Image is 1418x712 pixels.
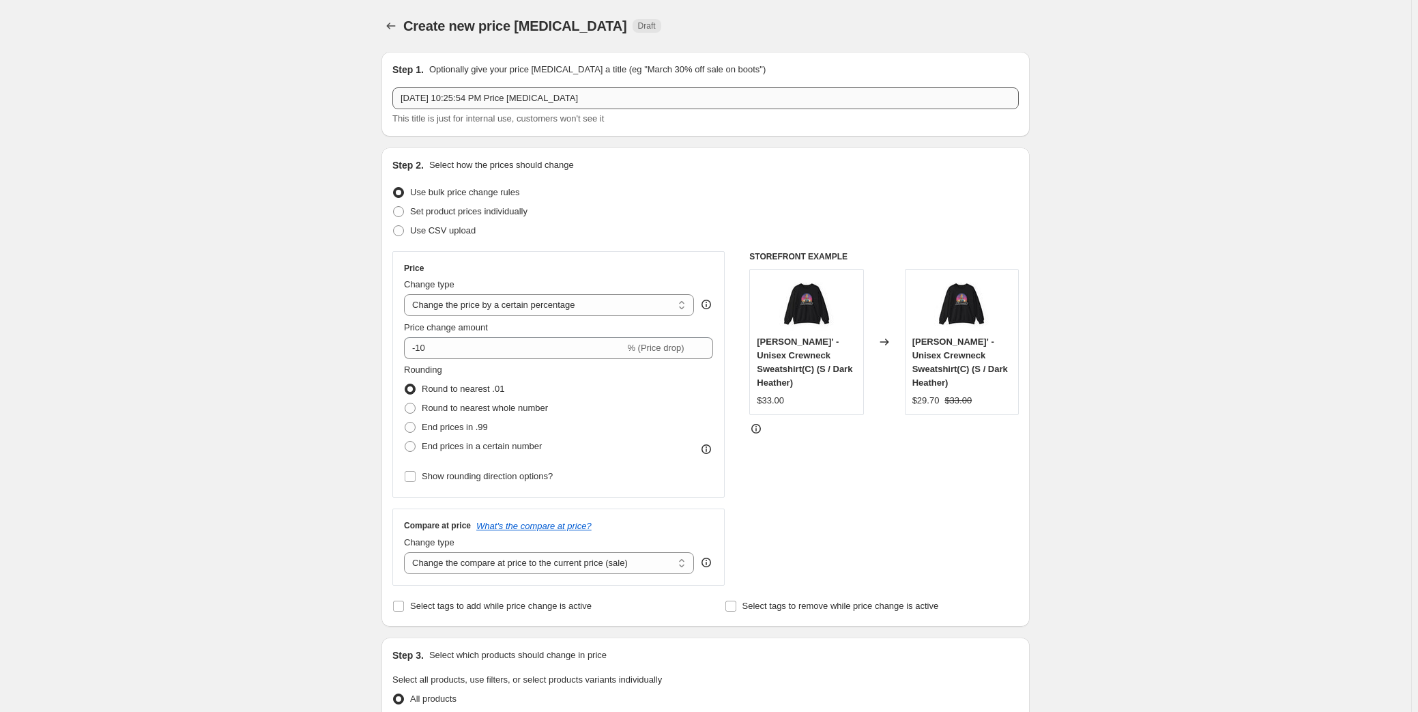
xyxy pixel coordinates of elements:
span: [PERSON_NAME]' - Unisex Crewneck Sweatshirt(C) (S / Dark Heather) [757,337,852,388]
span: End prices in a certain number [422,441,542,451]
p: Select which products should change in price [429,649,607,662]
button: Price change jobs [381,16,401,35]
strike: $33.00 [944,394,972,408]
span: End prices in .99 [422,422,488,432]
span: Show rounding direction options? [422,471,553,481]
button: What's the compare at price? [476,521,592,531]
span: [PERSON_NAME]' - Unisex Crewneck Sweatshirt(C) (S / Dark Heather) [912,337,1008,388]
p: Optionally give your price [MEDICAL_DATA] a title (eg "March 30% off sale on boots") [429,63,766,76]
h2: Step 2. [392,158,424,172]
span: This title is just for internal use, customers won't see it [392,113,604,124]
span: Rounding [404,365,442,375]
p: Select how the prices should change [429,158,574,172]
span: Select tags to remove while price change is active [742,601,939,611]
span: Create new price [MEDICAL_DATA] [403,18,627,33]
span: Set product prices individually [410,206,527,216]
h2: Step 1. [392,63,424,76]
h3: Compare at price [404,520,471,531]
h3: Price [404,263,424,274]
span: Round to nearest whole number [422,403,548,413]
span: Draft [638,20,656,31]
span: Price change amount [404,322,488,332]
div: help [699,556,713,569]
img: 17266590136452884668_2048_80x.jpg [779,276,834,331]
span: Change type [404,279,454,289]
span: Select all products, use filters, or select products variants individually [392,674,662,685]
span: All products [410,694,457,704]
div: $33.00 [757,394,784,408]
div: help [699,298,713,311]
div: $29.70 [912,394,940,408]
span: Select tags to add while price change is active [410,601,592,611]
span: Use CSV upload [410,225,476,236]
h2: Step 3. [392,649,424,662]
input: 30% off holiday sale [392,87,1019,109]
input: -15 [404,337,624,359]
span: Round to nearest .01 [422,384,504,394]
span: % (Price drop) [627,343,684,353]
h6: STOREFRONT EXAMPLE [749,251,1019,262]
img: 17266590136452884668_2048_80x.jpg [934,276,989,331]
span: Change type [404,537,454,547]
span: Use bulk price change rules [410,187,519,197]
